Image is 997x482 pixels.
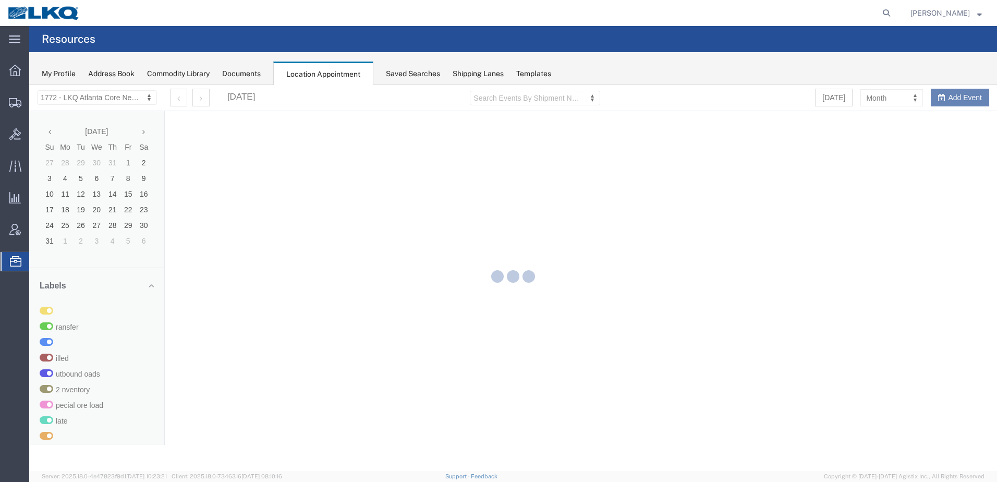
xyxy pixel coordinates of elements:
[445,473,471,479] a: Support
[7,5,80,21] img: logo
[386,68,440,79] div: Saved Searches
[42,68,76,79] div: My Profile
[42,473,167,479] span: Server: 2025.18.0-4e47823f9d1
[910,7,982,19] button: [PERSON_NAME]
[241,473,282,479] span: [DATE] 08:10:16
[126,473,167,479] span: [DATE] 10:23:21
[172,473,282,479] span: Client: 2025.18.0-7346316
[910,7,970,19] span: Brian Schmidt
[88,68,135,79] div: Address Book
[453,68,504,79] div: Shipping Lanes
[42,26,95,52] h4: Resources
[516,68,551,79] div: Templates
[222,68,261,79] div: Documents
[147,68,210,79] div: Commodity Library
[471,473,497,479] a: Feedback
[824,472,984,481] span: Copyright © [DATE]-[DATE] Agistix Inc., All Rights Reserved
[273,62,373,86] div: Location Appointment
